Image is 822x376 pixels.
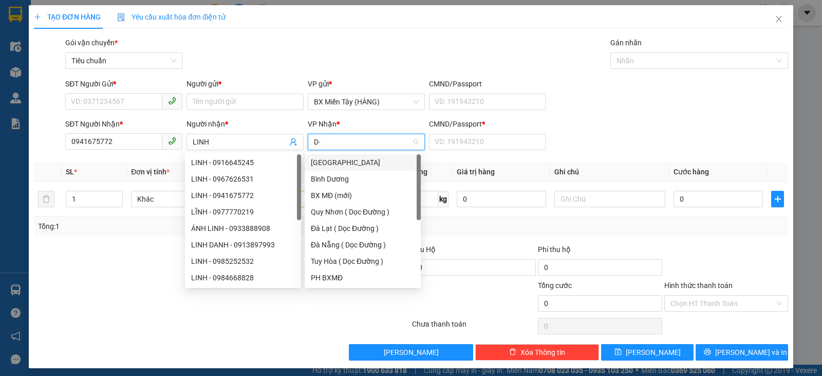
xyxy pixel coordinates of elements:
[429,78,546,89] div: CMND/Passport
[457,168,495,176] span: Giá trị hàng
[311,223,415,234] div: Đà Lạt ( Dọc Đường )
[117,13,125,22] img: icon
[314,94,419,110] span: BX Miền Tây (HÀNG)
[191,223,295,234] div: ÁNH LINH - 0933888908
[311,256,415,267] div: Tuy Hòa ( Dọc Đường )
[538,244,662,259] div: Phí thu hộ
[538,281,572,290] span: Tổng cước
[764,5,793,34] button: Close
[457,191,546,207] input: 0
[715,347,787,358] span: [PERSON_NAME] và In
[311,157,415,168] div: [GEOGRAPHIC_DATA]
[412,245,436,254] span: Thu Hộ
[429,118,546,130] div: CMND/Passport
[191,272,295,283] div: LINH - 0984668828
[674,168,709,176] span: Cước hàng
[311,206,415,218] div: Quy Nhơn ( Dọc Đường )
[186,118,304,130] div: Người nhận
[191,190,295,201] div: LINH - 0941675772
[137,191,236,207] span: Khác
[185,154,301,171] div: LINH - 0916645245
[65,118,182,130] div: SĐT Người Nhận
[305,253,421,270] div: Tuy Hòa ( Dọc Đường )
[66,168,74,176] span: SL
[305,270,421,286] div: PH BXMĐ
[664,281,733,290] label: Hình thức thanh toán
[185,253,301,270] div: LINH - 0985252532
[349,344,473,361] button: [PERSON_NAME]
[65,78,182,89] div: SĐT Người Gửi
[601,344,694,361] button: save[PERSON_NAME]
[308,78,425,89] div: VP gửi
[38,191,54,207] button: delete
[550,162,669,182] th: Ghi chú
[311,190,415,201] div: BX MĐ (mới)
[185,220,301,237] div: ÁNH LINH - 0933888908
[775,15,783,23] span: close
[704,348,711,356] span: printer
[610,39,642,47] label: Gán nhãn
[289,138,297,146] span: user-add
[438,191,449,207] span: kg
[191,157,295,168] div: LINH - 0916645245
[186,78,304,89] div: Người gửi
[384,347,439,358] span: [PERSON_NAME]
[311,239,415,250] div: Đà Nẵng ( Dọc Đường )
[305,171,421,187] div: Bình Dương
[117,13,226,21] span: Yêu cầu xuất hóa đơn điện tử
[771,191,784,207] button: plus
[305,237,421,253] div: Đà Nẵng ( Dọc Đường )
[34,13,41,21] span: plus
[305,154,421,171] div: Đà Nẵng
[772,195,783,203] span: plus
[38,221,318,232] div: Tổng: 1
[131,168,170,176] span: Đơn vị tính
[520,347,565,358] span: Xóa Thông tin
[191,206,295,218] div: LĨNH - 0977770219
[34,13,101,21] span: TẠO ĐƠN HÀNG
[305,187,421,204] div: BX MĐ (mới)
[696,344,788,361] button: printer[PERSON_NAME] và In
[185,237,301,253] div: LINH DANH - 0913897993
[305,220,421,237] div: Đà Lạt ( Dọc Đường )
[191,173,295,185] div: LINH - 0967626531
[191,256,295,267] div: LINH - 0985252532
[191,239,295,250] div: LINH DANH - 0913897993
[308,120,337,128] span: VP Nhận
[168,137,176,145] span: phone
[168,97,176,105] span: phone
[626,347,681,358] span: [PERSON_NAME]
[185,204,301,220] div: LĨNH - 0977770219
[311,272,415,283] div: PH BXMĐ
[71,53,176,68] span: Tiêu chuẩn
[185,171,301,187] div: LINH - 0967626531
[185,187,301,204] div: LINH - 0941675772
[311,173,415,185] div: Bình Dương
[614,348,622,356] span: save
[509,348,516,356] span: delete
[475,344,599,361] button: deleteXóa Thông tin
[411,318,537,336] div: Chưa thanh toán
[65,39,118,47] span: Gói vận chuyển
[554,191,665,207] input: Ghi Chú
[305,204,421,220] div: Quy Nhơn ( Dọc Đường )
[185,270,301,286] div: LINH - 0984668828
